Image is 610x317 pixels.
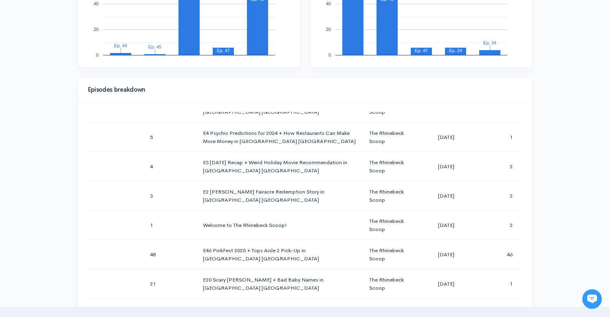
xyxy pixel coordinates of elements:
[475,181,522,211] td: 2
[449,48,462,53] text: Ep. 24
[114,43,127,48] text: Ep. 44
[53,100,98,106] span: New conversation
[417,211,475,240] td: [DATE]
[143,123,196,152] td: 5
[475,123,522,152] td: 1
[475,152,522,181] td: 2
[475,211,522,240] td: 2
[196,152,363,181] td: E3 [DATE] Recap + Weird Holiday Movie Recommendation in [GEOGRAPHIC_DATA] [GEOGRAPHIC_DATA]
[143,152,196,181] td: 4
[415,48,428,53] text: Ep. 47
[93,27,98,32] text: 20
[363,152,417,181] td: The Rhinebeck Scoop
[363,181,417,211] td: The Rhinebeck Scoop
[148,44,161,49] text: Ep. 45
[363,240,417,269] td: The Rhinebeck Scoop
[217,48,230,53] text: Ep. 47
[328,53,330,57] text: 0
[143,181,196,211] td: 3
[417,269,475,299] td: [DATE]
[417,181,475,211] td: [DATE]
[143,269,196,299] td: 21
[417,240,475,269] td: [DATE]
[363,269,417,299] td: The Rhinebeck Scoop
[96,53,98,57] text: 0
[582,289,602,309] iframe: gist-messenger-bubble-iframe
[475,240,522,269] td: 46
[196,211,363,240] td: Welcome to The Rhinebeck Scoop!
[417,123,475,152] td: [DATE]
[93,1,98,6] text: 40
[196,123,363,152] td: E4 Psychic Predictions for 2024 + How Restaurants Can Make More Money in [GEOGRAPHIC_DATA] [GEOGR...
[143,240,196,269] td: 48
[11,127,152,136] p: Find an answer quickly
[24,140,145,156] input: Search articles
[363,211,417,240] td: The Rhinebeck Scoop
[12,41,151,80] h2: Just let us know if you need anything and we'll be happy to help! 🙂
[143,211,196,240] td: 1
[196,181,363,211] td: E2 [PERSON_NAME] Fairacre Redemption Story in [GEOGRAPHIC_DATA] [GEOGRAPHIC_DATA]
[196,269,363,299] td: E20 Scary [PERSON_NAME] + Bad Baby Names in [GEOGRAPHIC_DATA] [GEOGRAPHIC_DATA]
[13,95,150,111] button: New conversation
[326,1,330,6] text: 40
[326,27,330,32] text: 20
[196,240,363,269] td: E46 PinkFest 2025 + Tops Aisle 2 Pick-Up in [GEOGRAPHIC_DATA] [GEOGRAPHIC_DATA]
[417,152,475,181] td: [DATE]
[88,86,518,93] h4: Episodes breakdown
[363,123,417,152] td: The Rhinebeck Scoop
[483,40,496,45] text: Ep. 34
[475,269,522,299] td: 1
